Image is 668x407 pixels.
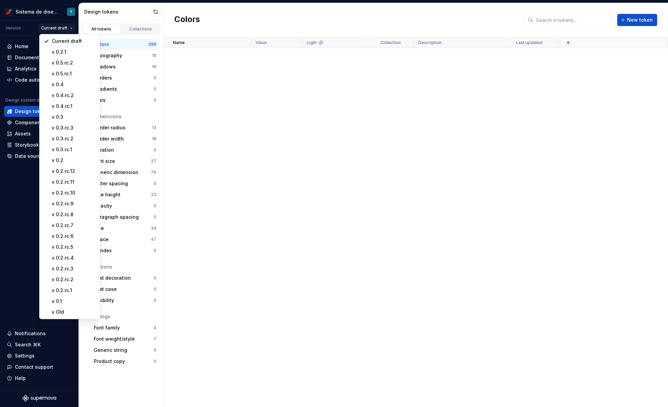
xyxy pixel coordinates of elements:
div: v 0.1 [52,298,96,305]
div: v 0.2 [52,157,96,164]
div: v 0.4 [52,81,96,88]
div: v Old [52,309,96,316]
div: v 0.4.rc.2 [52,92,96,99]
div: v 0.2.rc.10 [52,190,96,196]
div: v 0.2.rc.11 [52,179,96,186]
div: v 0.2.rc.6 [52,233,96,240]
div: v 0.3.rc.3 [52,125,96,131]
div: v 0.3.rc.1 [52,146,96,153]
div: v 0.2.rc.3 [52,265,96,272]
div: v 0.2.rc.1 [52,287,96,294]
div: v 0.2.rc.9 [52,200,96,207]
div: Current draft [52,38,96,45]
div: v 0.3 [52,114,96,121]
div: v 0.2.rc.5 [52,244,96,251]
div: v 0.2.rc.7 [52,222,96,229]
div: v 0.2.rc.2 [52,276,96,283]
div: v 0.5.rc.2 [52,60,96,66]
div: v 0.4.rc.1 [52,103,96,110]
div: v 0.2.rc.4 [52,255,96,261]
div: v 0.3.rc.2 [52,135,96,142]
div: v 0.2.rc.8 [52,211,96,218]
div: v 0.2.1 [52,49,96,56]
div: v 0.2.rc.12 [52,168,96,175]
div: v 0.5.rc.1 [52,70,96,77]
